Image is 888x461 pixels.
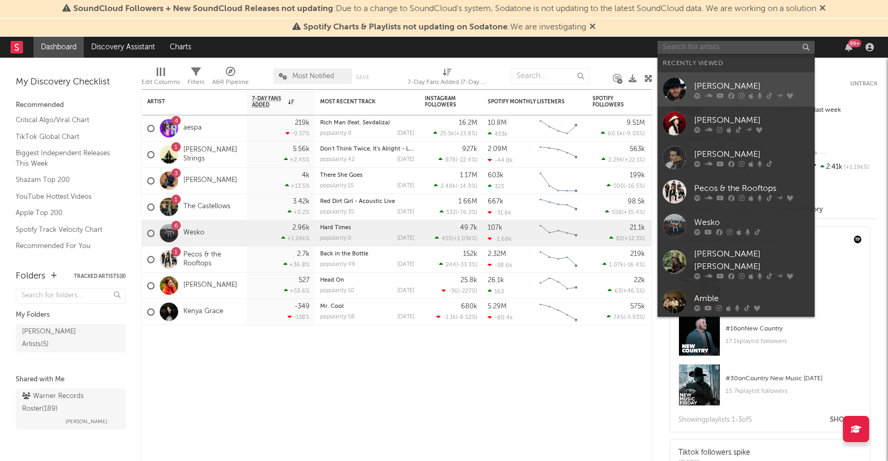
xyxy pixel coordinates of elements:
span: 1.07k [609,262,623,268]
div: [DATE] [397,209,414,215]
button: Save [356,74,369,80]
span: +35.4 % [623,210,643,216]
div: 575k [630,303,645,310]
div: popularity: 0 [320,131,352,136]
span: 7-Day Fans Added [252,95,286,108]
div: +2.45 % [284,156,310,163]
div: 199k [630,172,645,179]
span: 500 [613,184,624,189]
div: [DATE] [397,157,414,163]
div: 17.1k playlist followers [726,335,862,348]
div: Hard Times [320,225,414,231]
div: Filters [188,76,204,89]
a: The Castellows [183,202,231,211]
div: My Discovery Checklist [16,76,126,89]
div: Amble [694,292,809,305]
div: [PERSON_NAME] [PERSON_NAME] [694,248,809,273]
div: 10.8M [488,120,507,126]
span: Dismiss [589,23,596,31]
div: 2.41k [808,160,878,174]
div: +53.6 % [284,287,310,294]
a: Critical Algo/Viral Chart [16,114,115,126]
span: 82 [616,236,623,242]
div: popularity: 0 [320,235,352,241]
div: Tiktok followers spike [678,447,750,458]
div: 680k [461,303,477,310]
div: ( ) [435,235,477,242]
a: [PERSON_NAME] [657,141,815,175]
a: #16onNew Country17.1kplaylist followers [671,314,870,364]
span: : We are investigating [303,23,586,31]
span: Dismiss [819,5,826,13]
span: 745 [613,315,623,320]
a: TikTok Global Chart [16,131,115,143]
span: 2.48k [441,184,456,189]
div: Filters [188,63,204,93]
div: [DATE] [397,262,414,267]
span: 63 [615,288,621,294]
div: +5.2 % [288,209,310,216]
div: Artist [147,99,226,105]
div: ( ) [434,183,477,189]
div: ( ) [601,130,645,137]
div: ( ) [605,209,645,216]
a: [PERSON_NAME] [657,106,815,141]
div: ( ) [439,261,477,268]
a: Head On [320,277,344,283]
div: # 30 on Country New Music [DATE] [726,372,862,385]
div: ( ) [436,314,477,320]
div: popularity: 42 [320,157,355,163]
span: -9.05 % [624,131,643,137]
div: [DATE] [397,183,414,189]
div: -80.4k [488,314,513,321]
span: -22.4 % [457,157,476,163]
svg: Chart title [535,246,582,273]
div: 2.32M [488,251,506,258]
span: +1.03k % [453,236,476,242]
a: Pecos & the Rooftops [183,251,242,269]
div: 21.1k [630,224,645,231]
div: 5.56k [293,146,310,153]
span: 532 [446,210,456,216]
span: +46.5 % [623,288,643,294]
div: 99 + [848,39,861,47]
span: +1.19k % [842,165,869,170]
div: popularity: 35 [320,209,354,215]
div: popularity: 15 [320,183,354,189]
div: Pecos & the Rooftops [694,182,809,195]
div: A&R Pipeline [212,76,249,89]
div: ( ) [608,287,645,294]
div: [PERSON_NAME] [694,80,809,92]
a: Spotify Track Velocity Chart [16,224,115,235]
div: 219k [295,120,310,126]
a: There She Goes [320,173,363,178]
div: Recently Viewed [663,57,809,70]
div: 22k [634,277,645,284]
div: 4k [302,172,310,179]
div: -138 % [288,314,310,320]
span: -76.2 % [457,210,476,216]
a: [PERSON_NAME] Artists(5) [16,324,126,352]
div: 1.17M [460,172,477,179]
div: 1.66M [458,198,477,205]
a: [PERSON_NAME] Strings [183,146,242,164]
div: popularity: 10 [320,288,354,294]
span: +12.3 % [624,236,643,242]
a: Discovery Assistant [84,37,162,58]
div: There She Goes [320,173,414,178]
div: ( ) [607,183,645,189]
span: -14.9 % [457,184,476,189]
a: Red Dirt Girl - Acoustic Live [320,199,395,205]
span: -8.52 % [457,315,476,320]
div: Wesko [694,216,809,229]
div: 7-Day Fans Added (7-Day Fans Added) [408,63,486,93]
div: Shared with Me [16,373,126,386]
div: +13.5 % [285,183,310,189]
div: popularity: 49 [320,262,355,267]
a: Amble [657,285,815,319]
span: 25.5k [440,131,454,137]
div: ( ) [438,156,477,163]
div: Spotify Followers [593,95,629,108]
div: [DATE] [397,288,414,294]
a: [PERSON_NAME] [657,72,815,106]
